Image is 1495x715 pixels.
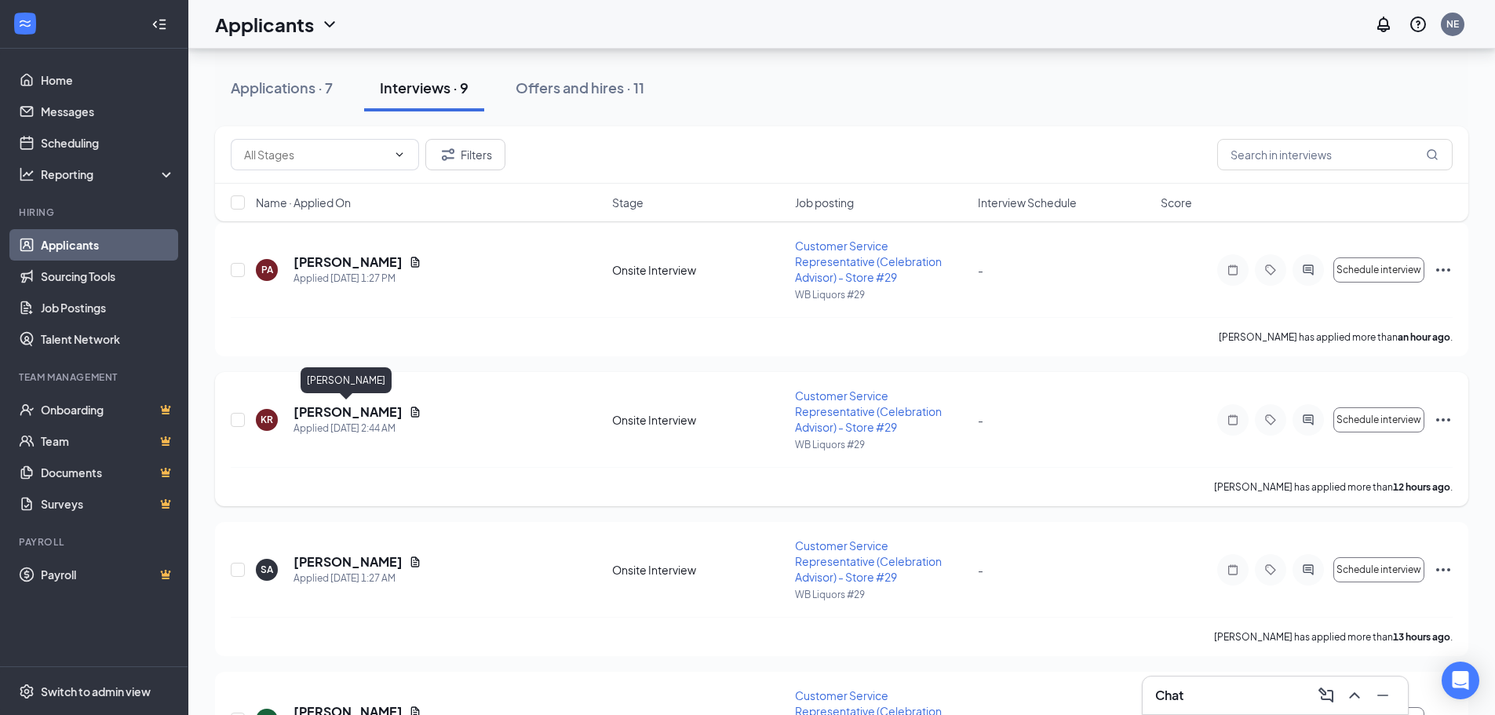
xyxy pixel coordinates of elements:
h5: [PERSON_NAME] [294,254,403,271]
h3: Chat [1155,687,1183,704]
svg: ActiveChat [1299,414,1318,426]
button: Schedule interview [1333,407,1424,432]
span: - [978,563,983,577]
svg: ChevronDown [320,15,339,34]
a: SurveysCrown [41,488,175,520]
svg: Ellipses [1434,560,1453,579]
span: Schedule interview [1336,564,1421,575]
input: Search in interviews [1217,139,1453,170]
svg: ComposeMessage [1317,686,1336,705]
svg: Analysis [19,166,35,182]
svg: Document [409,556,421,568]
div: KR [261,413,273,426]
svg: QuestionInfo [1409,15,1428,34]
svg: Tag [1261,564,1280,576]
div: Team Management [19,370,172,384]
button: Filter Filters [425,139,505,170]
div: Payroll [19,535,172,549]
svg: ActiveChat [1299,264,1318,276]
input: All Stages [244,146,387,163]
div: SA [261,563,273,576]
svg: Tag [1261,264,1280,276]
span: Name · Applied On [256,195,351,210]
div: Open Intercom Messenger [1442,662,1479,699]
button: ComposeMessage [1314,683,1339,708]
svg: Tag [1261,414,1280,426]
p: WB Liquors #29 [795,288,968,301]
svg: Document [409,256,421,268]
span: Score [1161,195,1192,210]
a: Messages [41,96,175,127]
div: PA [261,263,273,276]
svg: Document [409,406,421,418]
a: Scheduling [41,127,175,159]
div: Interviews · 9 [380,78,469,97]
div: Reporting [41,166,176,182]
p: [PERSON_NAME] has applied more than . [1219,330,1453,344]
a: Talent Network [41,323,175,355]
svg: ChevronDown [393,148,406,161]
a: Home [41,64,175,96]
a: Job Postings [41,292,175,323]
div: Hiring [19,206,172,219]
svg: MagnifyingGlass [1426,148,1438,161]
div: Offers and hires · 11 [516,78,644,97]
button: Minimize [1370,683,1395,708]
span: Job posting [795,195,854,210]
span: - [978,413,983,427]
p: WB Liquors #29 [795,438,968,451]
div: Onsite Interview [612,262,786,278]
a: Applicants [41,229,175,261]
div: Switch to admin view [41,684,151,699]
svg: ChevronUp [1345,686,1364,705]
span: - [978,263,983,277]
h5: [PERSON_NAME] [294,403,403,421]
span: Interview Schedule [978,195,1077,210]
div: [PERSON_NAME] [301,367,392,393]
span: Schedule interview [1336,414,1421,425]
svg: WorkstreamLogo [17,16,33,31]
p: WB Liquors #29 [795,588,968,601]
div: Onsite Interview [612,562,786,578]
svg: Settings [19,684,35,699]
a: OnboardingCrown [41,394,175,425]
button: ChevronUp [1342,683,1367,708]
svg: Minimize [1373,686,1392,705]
div: Applied [DATE] 2:44 AM [294,421,421,436]
span: Schedule interview [1336,264,1421,275]
svg: Notifications [1374,15,1393,34]
span: Customer Service Representative (Celebration Advisor) - Store #29 [795,389,942,434]
span: Customer Service Representative (Celebration Advisor) - Store #29 [795,239,942,284]
svg: Note [1223,564,1242,576]
span: Stage [612,195,644,210]
h1: Applicants [215,11,314,38]
b: 12 hours ago [1393,481,1450,493]
svg: ActiveChat [1299,564,1318,576]
h5: [PERSON_NAME] [294,553,403,571]
div: Applied [DATE] 1:27 PM [294,271,421,286]
a: TeamCrown [41,425,175,457]
button: Schedule interview [1333,257,1424,283]
svg: Filter [439,145,458,164]
svg: Ellipses [1434,410,1453,429]
span: Customer Service Representative (Celebration Advisor) - Store #29 [795,538,942,584]
a: Sourcing Tools [41,261,175,292]
div: Applications · 7 [231,78,333,97]
div: Onsite Interview [612,412,786,428]
b: an hour ago [1398,331,1450,343]
svg: Ellipses [1434,261,1453,279]
button: Schedule interview [1333,557,1424,582]
div: Applied [DATE] 1:27 AM [294,571,421,586]
svg: Note [1223,264,1242,276]
svg: Note [1223,414,1242,426]
b: 13 hours ago [1393,631,1450,643]
a: PayrollCrown [41,559,175,590]
div: NE [1446,17,1459,31]
p: [PERSON_NAME] has applied more than . [1214,480,1453,494]
p: [PERSON_NAME] has applied more than . [1214,630,1453,644]
svg: Collapse [151,16,167,32]
a: DocumentsCrown [41,457,175,488]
